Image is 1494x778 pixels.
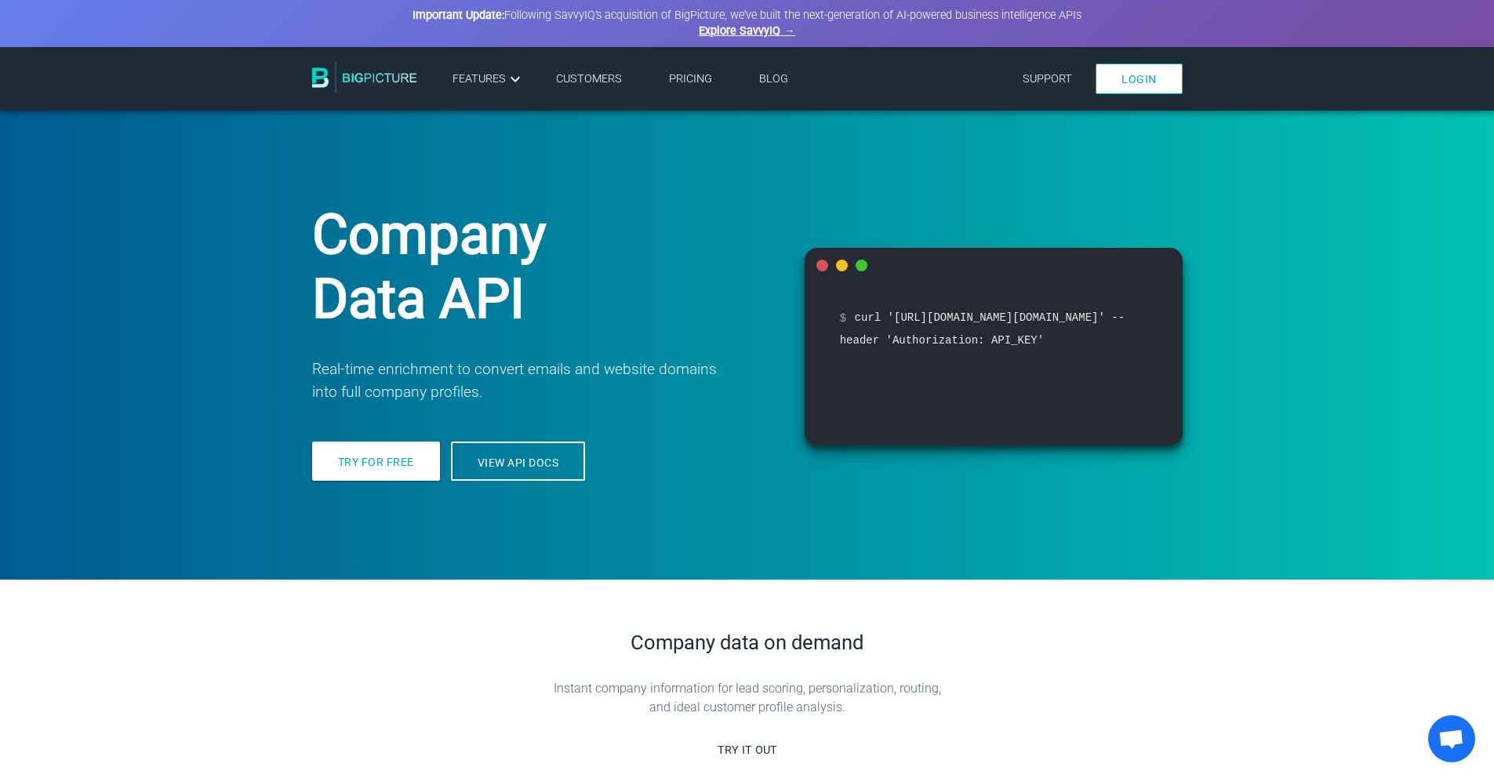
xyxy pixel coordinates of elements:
h2: Company data on demand [312,631,1183,654]
a: Try for free [312,442,440,481]
p: Real-time enrichment to convert emails and website domains into full company profiles. [312,358,742,404]
img: BigPicture.io [312,62,417,93]
span: curl '[URL][DOMAIN_NAME][DOMAIN_NAME]' --header 'Authorization: API_KEY' [840,307,1147,351]
p: Try it out [312,742,1183,759]
a: Login [1096,64,1183,94]
p: Instant company information for lead scoring, personalization, routing, and ideal customer profil... [551,679,943,717]
h1: Company Data API [312,202,765,331]
a: Features [453,70,525,89]
div: Open chat [1428,715,1475,762]
a: View API docs [451,442,586,481]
